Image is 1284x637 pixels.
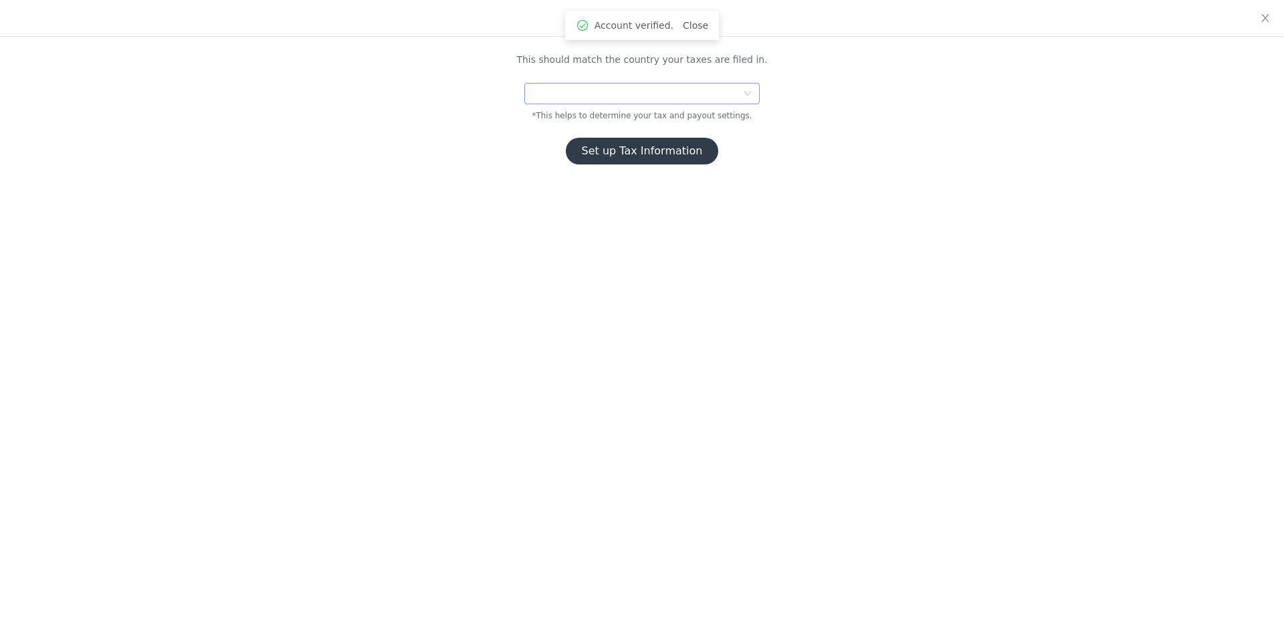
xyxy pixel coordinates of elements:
i: icon: close [1260,13,1271,23]
p: *This helps to determine your tax and payout settings. [425,110,859,122]
button: Set up Tax Information [566,138,719,164]
a: Close [683,20,708,31]
span: Account verified. [595,19,673,33]
i: icon: down [744,90,752,99]
p: This should match the country your taxes are filed in. [425,53,859,67]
